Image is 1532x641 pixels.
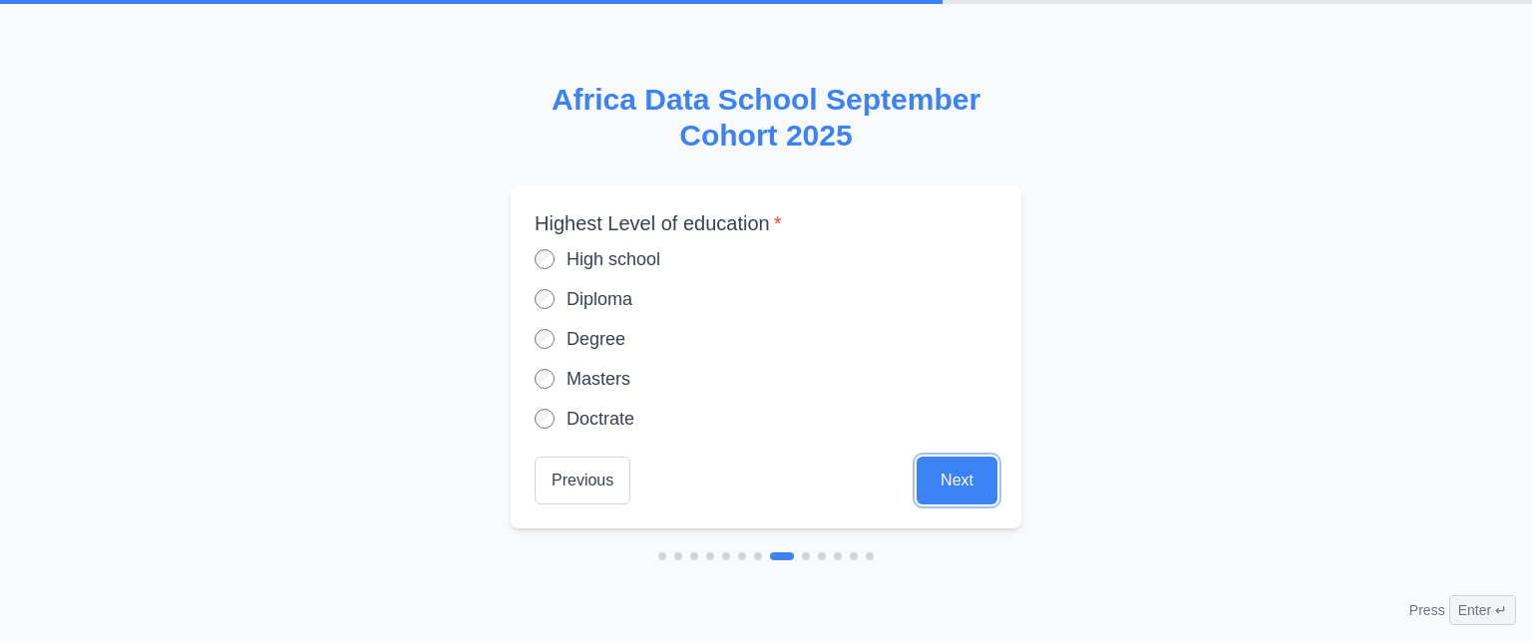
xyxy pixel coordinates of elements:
label: High school [567,245,660,273]
span: Enter ↵ [1449,595,1516,625]
label: Diploma [567,285,632,313]
label: Masters [567,365,630,393]
label: Highest Level of education [535,209,997,237]
h2: Africa Data School September Cohort 2025 [511,82,1021,154]
label: Doctrate [567,405,634,433]
label: Degree [567,325,625,353]
div: Press [1409,595,1516,625]
button: Previous [535,457,630,504]
button: Next [917,457,997,504]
